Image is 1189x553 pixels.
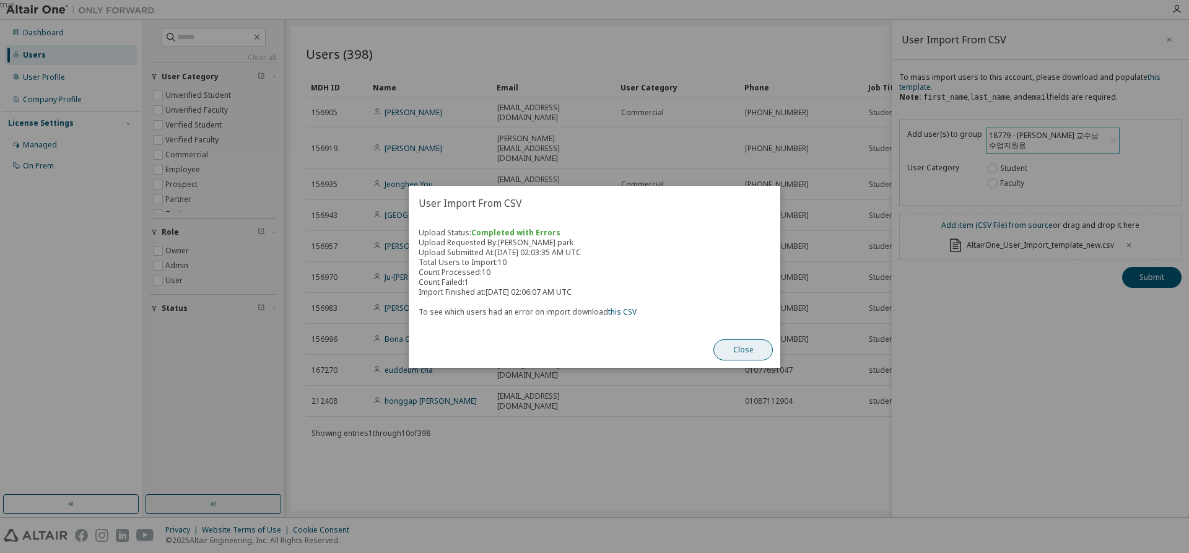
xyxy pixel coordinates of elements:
[608,307,637,317] a: this CSV
[471,227,560,238] span: Completed with Errors
[713,339,773,360] button: Close
[419,307,637,317] span: To see which users had an error on import download
[419,228,770,317] div: Upload Status: Upload Requested By: [PERSON_NAME] park Upload Submitted At: [DATE] 02:03:35 AM UT...
[419,287,572,297] span: Import Finished at: [DATE] 02:06:07 AM UTC
[409,186,780,220] h2: User Import From CSV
